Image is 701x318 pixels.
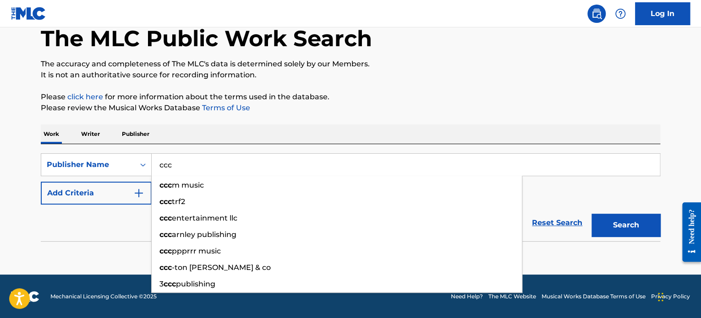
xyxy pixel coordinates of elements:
[635,2,690,25] a: Log In
[159,280,164,288] span: 3
[119,124,152,144] p: Publisher
[164,280,176,288] strong: ccc
[542,292,646,301] a: Musical Works Database Terms of Use
[47,159,129,170] div: Publisher Name
[591,214,660,237] button: Search
[172,197,185,206] span: trf2
[159,230,172,239] strong: ccc
[615,8,626,19] img: help
[587,5,606,23] a: Public Search
[675,195,701,269] iframe: Resource Center
[78,124,103,144] p: Writer
[172,214,237,222] span: entertainment llc
[172,181,204,189] span: m music
[488,292,536,301] a: The MLC Website
[651,292,690,301] a: Privacy Policy
[176,280,215,288] span: publishing
[41,25,372,52] h1: The MLC Public Work Search
[172,263,271,272] span: -ton [PERSON_NAME] & co
[172,230,236,239] span: arnley publishing
[655,274,701,318] iframe: Chat Widget
[658,283,663,311] div: Drag
[41,182,152,205] button: Add Criteria
[527,213,587,233] a: Reset Search
[41,102,660,113] p: Please review the Musical Works Database
[41,92,660,102] p: Please for more information about the terms used in the database.
[159,181,172,189] strong: ccc
[611,5,630,23] div: Help
[41,124,62,144] p: Work
[200,103,250,112] a: Terms of Use
[50,292,157,301] span: Mechanical Licensing Collective © 2025
[41,70,660,81] p: It is not an authoritative source for recording information.
[159,247,172,255] strong: ccc
[11,291,39,302] img: logo
[41,59,660,70] p: The accuracy and completeness of The MLC's data is determined solely by our Members.
[172,247,221,255] span: ppprrr music
[451,292,483,301] a: Need Help?
[67,92,103,101] a: click here
[159,197,172,206] strong: ccc
[41,153,660,241] form: Search Form
[133,188,144,199] img: 9d2ae6d4665cec9f34b9.svg
[11,7,46,20] img: MLC Logo
[591,8,602,19] img: search
[159,214,172,222] strong: ccc
[159,263,172,272] strong: ccc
